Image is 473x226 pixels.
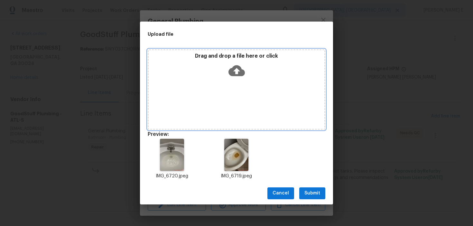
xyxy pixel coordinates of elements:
[267,187,294,199] button: Cancel
[149,53,324,60] p: Drag and drop a file here or click
[299,187,325,199] button: Submit
[224,139,248,171] img: Z
[212,173,261,180] p: IMG_6719.jpeg
[148,31,296,38] h2: Upload file
[304,189,320,197] span: Submit
[160,139,184,171] img: 9k=
[148,173,197,180] p: IMG_6720.jpeg
[273,189,289,197] span: Cancel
